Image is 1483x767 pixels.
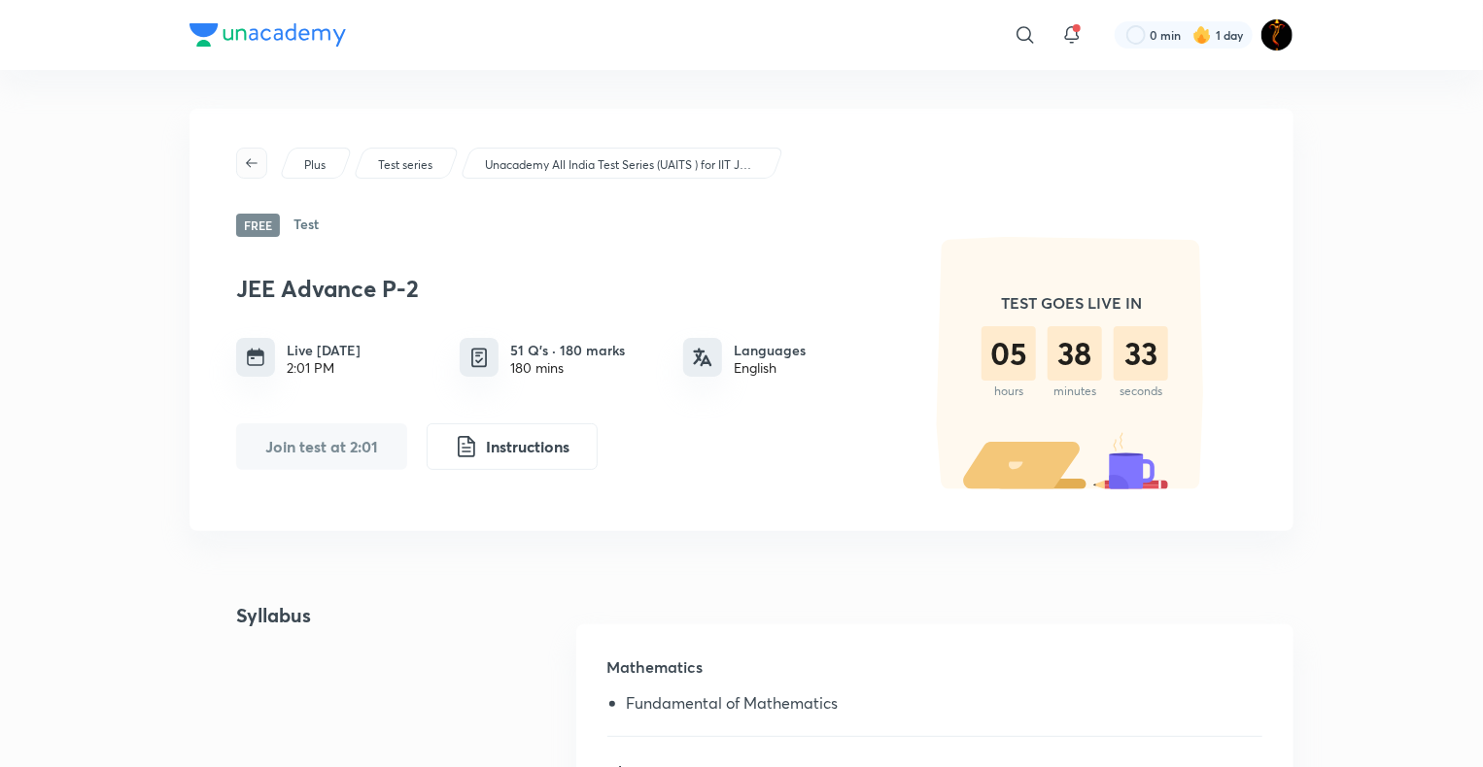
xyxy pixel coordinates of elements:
[982,384,1036,398] div: hours
[1114,326,1168,381] div: 33
[304,156,326,174] p: Plus
[1114,384,1168,398] div: seconds
[1048,384,1102,398] div: minutes
[287,360,361,376] div: 2:01 PM
[693,348,712,367] img: languages
[190,23,346,47] img: Company Logo
[378,156,432,174] p: Test series
[510,360,625,376] div: 180 mins
[427,423,598,470] button: Instructions
[510,340,625,360] h6: 51 Q’s · 180 marks
[455,435,478,458] img: instruction
[734,360,806,376] div: English
[982,326,1036,381] div: 05
[236,275,887,303] h3: JEE Advance P-2
[485,156,757,174] p: Unacademy All India Test Series (UAITS ) for IIT JEE - Class 11th
[467,346,492,370] img: quiz info
[1260,18,1293,51] img: Sarveshwar Jha
[301,156,329,174] a: Plus
[287,340,361,360] h6: Live [DATE]
[734,340,806,360] h6: Languages
[375,156,436,174] a: Test series
[293,214,319,237] h6: Test
[482,156,761,174] a: Unacademy All India Test Series (UAITS ) for IIT JEE - Class 11th
[236,214,280,237] span: Free
[246,348,265,367] img: timing
[1048,326,1102,381] div: 38
[236,423,407,470] button: Join test at 2:01
[607,655,1262,694] h5: Mathematics
[627,694,1262,719] li: Fundamental of Mathematics
[897,237,1247,489] img: timer
[982,291,1162,315] h5: TEST GOES LIVE IN
[1192,25,1212,45] img: streak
